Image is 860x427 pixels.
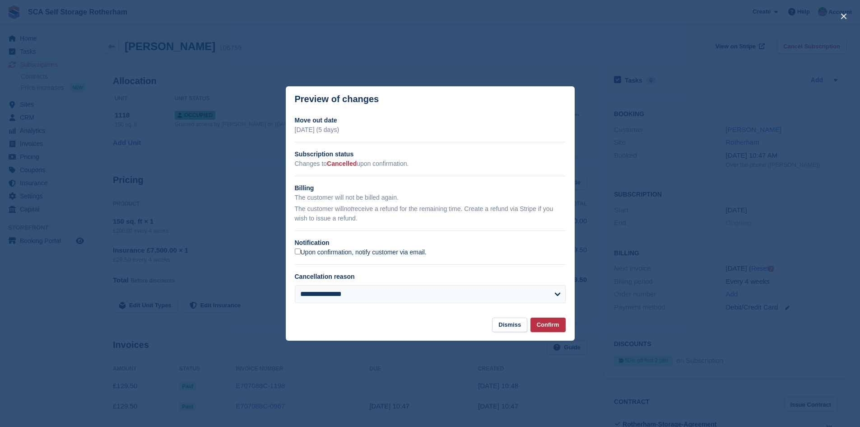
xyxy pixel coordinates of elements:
[295,159,566,169] p: Changes to upon confirmation.
[295,249,301,254] input: Upon confirmation, notify customer via email.
[295,193,566,202] p: The customer will not be billed again.
[295,150,566,159] h2: Subscription status
[344,205,352,212] em: not
[837,9,851,23] button: close
[295,125,566,135] p: [DATE] (5 days)
[327,160,357,167] span: Cancelled
[492,318,527,333] button: Dismiss
[295,204,566,223] p: The customer will receive a refund for the remaining time. Create a refund via Stripe if you wish...
[530,318,566,333] button: Confirm
[295,238,566,248] h2: Notification
[295,273,355,280] label: Cancellation reason
[295,94,379,104] p: Preview of changes
[295,249,427,257] label: Upon confirmation, notify customer via email.
[295,183,566,193] h2: Billing
[295,116,566,125] h2: Move out date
